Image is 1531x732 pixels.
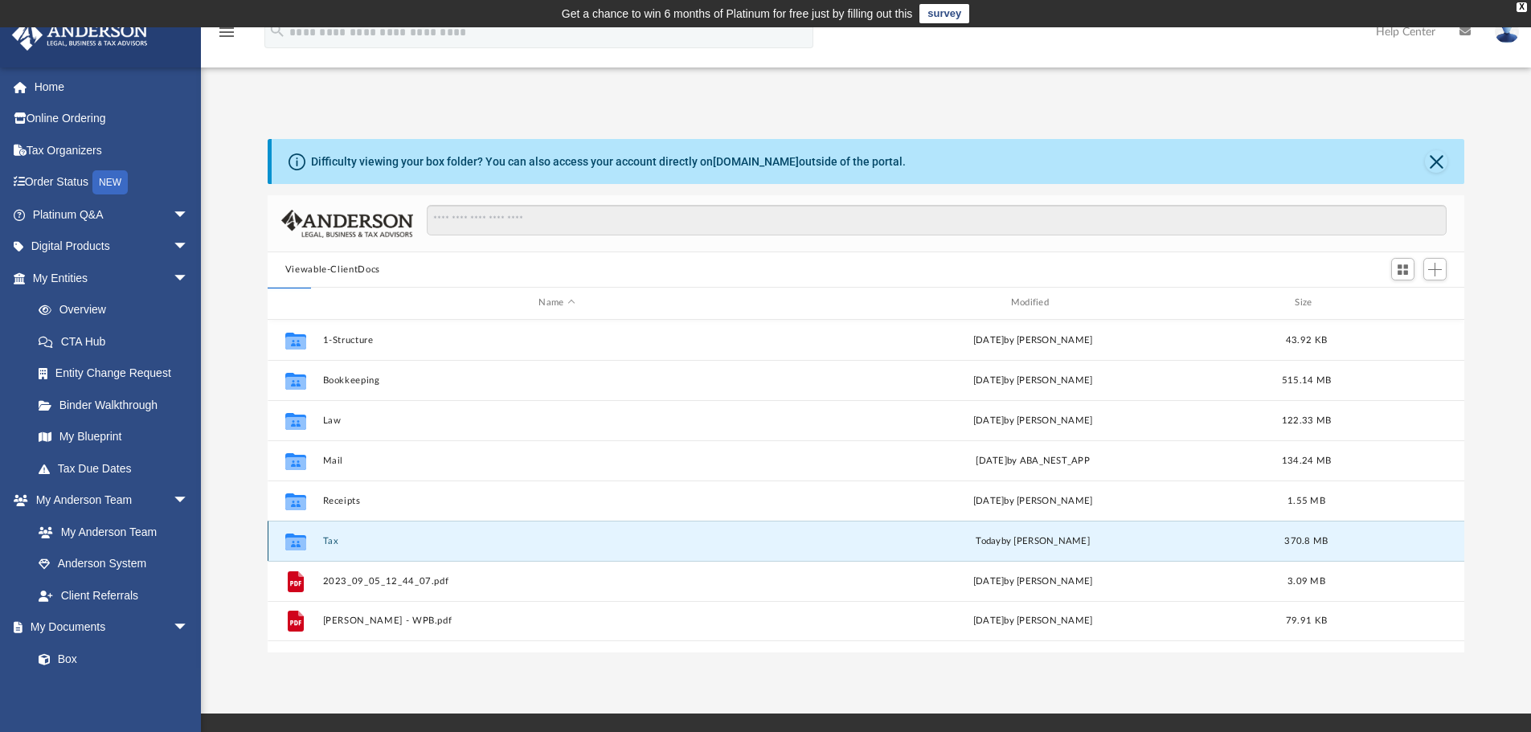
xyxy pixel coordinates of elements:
[322,536,791,546] button: Tax
[1282,375,1331,384] span: 515.14 MB
[1287,576,1325,585] span: 3.09 MB
[1286,335,1327,344] span: 43.92 KB
[1391,258,1415,280] button: Switch to Grid View
[322,415,791,426] button: Law
[798,413,1267,427] div: [DATE] by [PERSON_NAME]
[11,71,213,103] a: Home
[23,358,213,390] a: Entity Change Request
[1286,616,1327,625] span: 79.91 KB
[285,263,380,277] button: Viewable-ClientDocs
[23,389,213,421] a: Binder Walkthrough
[919,4,969,23] a: survey
[11,611,205,644] a: My Documentsarrow_drop_down
[268,320,1465,652] div: grid
[11,166,213,199] a: Order StatusNEW
[11,134,213,166] a: Tax Organizers
[322,496,791,506] button: Receipts
[1287,496,1325,505] span: 1.55 MB
[322,615,791,626] button: [PERSON_NAME] - WPB.pdf
[562,4,913,23] div: Get a chance to win 6 months of Platinum for free just by filling out this
[275,296,315,310] div: id
[11,103,213,135] a: Online Ordering
[1284,536,1328,545] span: 370.8 MB
[23,325,213,358] a: CTA Hub
[798,373,1267,387] div: [DATE] by [PERSON_NAME]
[1423,258,1447,280] button: Add
[976,536,1001,545] span: today
[217,31,236,42] a: menu
[268,22,286,39] i: search
[23,294,213,326] a: Overview
[798,333,1267,347] div: [DATE] by [PERSON_NAME]
[322,335,791,346] button: 1-Structure
[11,198,213,231] a: Platinum Q&Aarrow_drop_down
[1425,150,1447,173] button: Close
[173,231,205,264] span: arrow_drop_down
[798,614,1267,628] div: [DATE] by [PERSON_NAME]
[1282,456,1331,464] span: 134.24 MB
[23,675,205,707] a: Meeting Minutes
[798,296,1267,310] div: Modified
[1345,296,1458,310] div: id
[322,576,791,587] button: 2023_09_05_12_44_07.pdf
[23,579,205,611] a: Client Referrals
[311,153,906,170] div: Difficulty viewing your box folder? You can also access your account directly on outside of the p...
[217,22,236,42] i: menu
[23,452,213,485] a: Tax Due Dates
[23,421,205,453] a: My Blueprint
[173,485,205,517] span: arrow_drop_down
[322,375,791,386] button: Bookkeeping
[23,548,205,580] a: Anderson System
[1517,2,1527,12] div: close
[7,19,153,51] img: Anderson Advisors Platinum Portal
[321,296,791,310] div: Name
[92,170,128,194] div: NEW
[11,231,213,263] a: Digital Productsarrow_drop_down
[798,453,1267,468] div: [DATE] by ABA_NEST_APP
[1282,415,1331,424] span: 122.33 MB
[11,485,205,517] a: My Anderson Teamarrow_drop_down
[173,198,205,231] span: arrow_drop_down
[23,516,197,548] a: My Anderson Team
[798,574,1267,588] div: [DATE] by [PERSON_NAME]
[23,643,197,675] a: Box
[713,155,799,168] a: [DOMAIN_NAME]
[322,456,791,466] button: Mail
[1495,20,1519,43] img: User Pic
[798,493,1267,508] div: [DATE] by [PERSON_NAME]
[173,262,205,295] span: arrow_drop_down
[427,205,1447,235] input: Search files and folders
[11,262,213,294] a: My Entitiesarrow_drop_down
[173,611,205,644] span: arrow_drop_down
[798,534,1267,548] div: by [PERSON_NAME]
[1274,296,1338,310] div: Size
